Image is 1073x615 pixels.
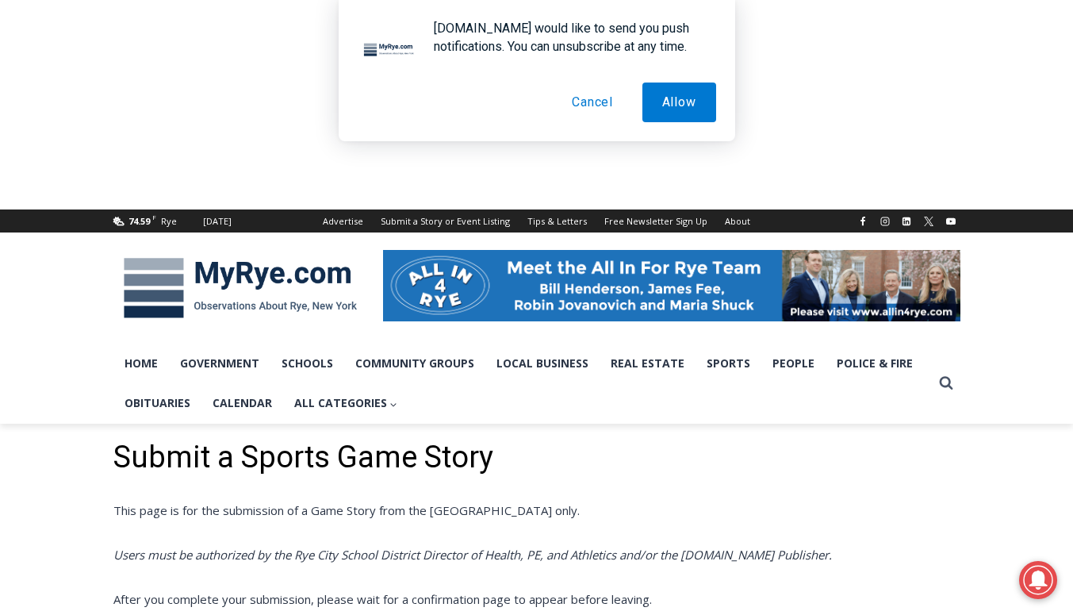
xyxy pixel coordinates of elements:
a: Free Newsletter Sign Up [596,209,716,233]
a: Calendar [201,383,283,423]
a: Linkedin [897,212,916,231]
a: Government [169,344,270,383]
a: Tips & Letters [519,209,596,233]
a: Community Groups [344,344,485,383]
button: Cancel [552,83,633,122]
p: This page is for the submission of a Game Story from the [GEOGRAPHIC_DATA] only. [113,501,960,520]
img: MyRye.com [113,247,367,329]
i: Users must be authorized by the Rye City School District Director of Health, PE, and Athletics an... [113,547,832,563]
a: Real Estate [600,344,696,383]
h1: Submit a Sports Game Story [113,440,960,476]
nav: Primary Navigation [113,344,932,424]
a: Home [113,344,169,383]
a: Sports [696,344,761,383]
a: Local Business [485,344,600,383]
button: Allow [642,83,716,122]
a: About [716,209,759,233]
div: [DOMAIN_NAME] would like to send you push notifications. You can unsubscribe at any time. [421,19,716,56]
a: Schools [270,344,344,383]
div: [DATE] [203,214,232,229]
a: Submit a Story or Event Listing [372,209,519,233]
button: View Search Form [932,369,960,398]
nav: Secondary Navigation [314,209,759,233]
p: After you complete your submission, please wait for a confirmation page to appear before leaving. [113,590,960,609]
img: All in for Rye [383,250,960,321]
span: All Categories [294,394,398,412]
a: Advertise [314,209,372,233]
img: notification icon [358,19,421,83]
a: People [761,344,826,383]
a: All Categories [283,383,409,423]
div: Rye [161,214,177,229]
a: X [919,212,938,231]
a: Police & Fire [826,344,924,383]
span: F [152,213,156,221]
a: Obituaries [113,383,201,423]
a: Facebook [853,212,872,231]
span: 74.59 [128,215,150,227]
a: YouTube [941,212,960,231]
a: Instagram [876,212,895,231]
